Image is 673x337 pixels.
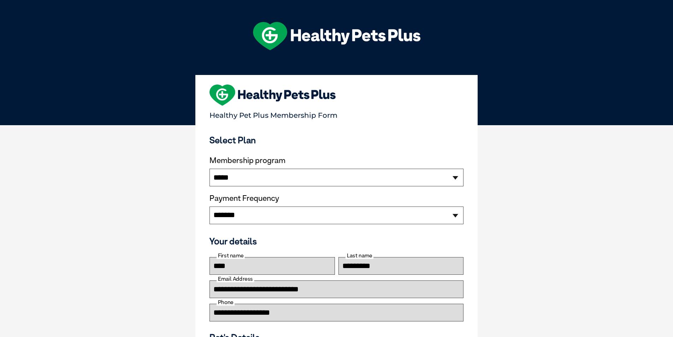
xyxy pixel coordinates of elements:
[209,236,464,246] h3: Your details
[209,194,279,203] label: Payment Frequency
[346,252,373,259] label: Last name
[253,22,420,50] img: hpp-logo-landscape-green-white.png
[217,276,254,282] label: Email Address
[209,108,464,120] p: Healthy Pet Plus Membership Form
[209,156,464,165] label: Membership program
[209,135,464,145] h3: Select Plan
[217,252,245,259] label: First name
[217,299,235,306] label: Phone
[209,85,336,106] img: heart-shape-hpp-logo-large.png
